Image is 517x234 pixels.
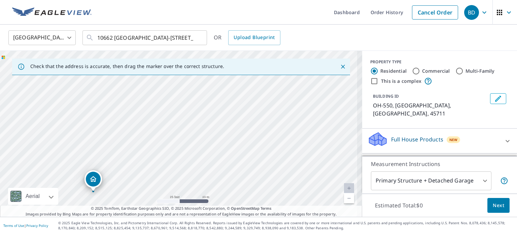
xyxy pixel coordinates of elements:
[380,68,407,74] label: Residential
[228,30,280,45] a: Upload Blueprint
[8,188,58,205] div: Aerial
[214,30,280,45] div: OR
[371,171,491,190] div: Primary Structure + Detached Garage
[24,188,42,205] div: Aerial
[261,206,272,211] a: Terms
[30,63,224,69] p: Check that the address is accurate, then drag the marker over the correct structure.
[26,223,48,228] a: Privacy Policy
[370,59,509,65] div: PROPERTY TYPE
[234,33,275,42] span: Upload Blueprint
[8,28,76,47] div: [GEOGRAPHIC_DATA]
[381,78,421,85] label: This is a complex
[344,183,354,193] a: Current Level 20, Zoom In Disabled
[91,206,272,211] span: © 2025 TomTom, Earthstar Geographics SIO, © 2025 Microsoft Corporation, ©
[464,5,479,20] div: BD
[344,193,354,203] a: Current Level 20, Zoom Out
[368,131,512,151] div: Full House ProductsNew
[370,198,428,213] p: Estimated Total: $0
[500,177,508,185] span: Your report will include the primary structure and a detached garage if one exists.
[487,198,510,213] button: Next
[466,68,495,74] label: Multi-Family
[412,5,458,20] a: Cancel Order
[422,68,450,74] label: Commercial
[493,201,504,210] span: Next
[84,170,102,191] div: Dropped pin, building 1, Residential property, OH-550 Amesville, OH 45711
[373,93,399,99] p: BUILDING ID
[3,223,24,228] a: Terms of Use
[231,206,259,211] a: OpenStreetMap
[12,7,92,18] img: EV Logo
[339,62,347,71] button: Close
[3,224,48,228] p: |
[58,221,514,231] p: © 2025 Eagle View Technologies, Inc. and Pictometry International Corp. All Rights Reserved. Repo...
[449,137,458,142] span: New
[490,93,506,104] button: Edit building 1
[97,28,193,47] input: Search by address or latitude-longitude
[391,135,443,143] p: Full House Products
[371,160,508,168] p: Measurement Instructions
[373,101,487,118] p: OH-550, [GEOGRAPHIC_DATA], [GEOGRAPHIC_DATA], 45711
